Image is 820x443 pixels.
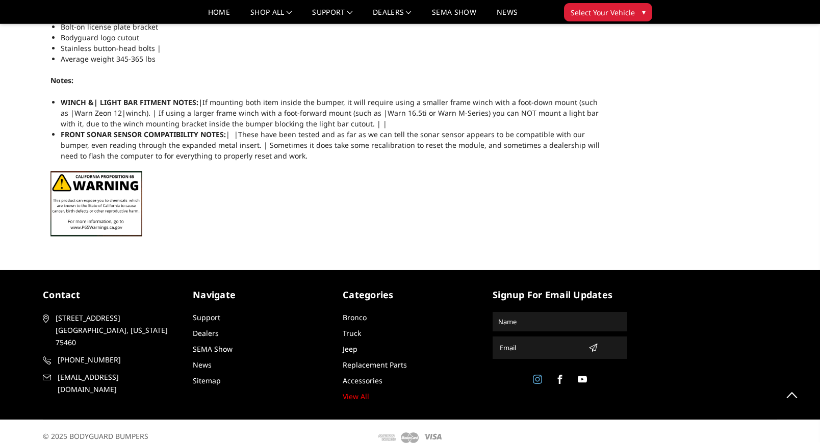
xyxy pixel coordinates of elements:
[571,7,635,18] span: Select Your Vehicle
[343,392,369,401] a: View All
[43,371,177,396] a: [EMAIL_ADDRESS][DOMAIN_NAME]
[493,288,627,302] h5: signup for email updates
[343,312,367,322] a: Bronco
[343,328,361,338] a: Truck
[193,328,219,338] a: Dealers
[56,312,174,349] span: [STREET_ADDRESS] [GEOGRAPHIC_DATA], [US_STATE] 75460
[432,9,476,23] a: SEMA Show
[250,9,292,23] a: shop all
[343,344,357,354] a: Jeep
[58,371,176,396] span: [EMAIL_ADDRESS][DOMAIN_NAME]
[61,97,202,107] strong: |
[373,9,412,23] a: Dealers
[494,314,626,330] input: Name
[208,9,230,23] a: Home
[61,54,156,64] span: Average weight 345-365 lbs
[61,129,226,139] strong: FRONT SONAR SENSOR COMPATIBILITY NOTES:
[193,376,221,385] a: Sitemap
[343,376,382,385] a: Accessories
[61,97,599,128] span: If mounting both item inside the bumper, it will require using a smaller frame winch with a foot-...
[564,3,652,21] button: Select Your Vehicle
[61,22,158,32] span: Bolt-on license plate bracket
[61,129,600,161] span: | |These have been tested and as far as we can tell the sonar sensor appears to be compatible wit...
[61,43,161,53] span: Stainless button-head bolts |
[58,354,176,366] span: [PHONE_NUMBER]
[50,75,73,85] strong: Notes:
[642,7,646,17] span: ▾
[43,431,148,441] span: © 2025 BODYGUARD BUMPERS
[343,288,477,302] h5: Categories
[43,288,177,302] h5: contact
[193,344,233,354] a: SEMA Show
[779,382,805,407] a: Click to Top
[193,312,220,322] a: Support
[193,288,327,302] h5: Navigate
[388,108,489,118] a: Warn 16.5ti or Warn M-Series
[496,340,584,356] input: Email
[193,360,212,370] a: News
[497,9,518,23] a: News
[61,97,198,107] span: WINCH &| LIGHT BAR FITMENT NOTES:
[312,9,352,23] a: Support
[43,354,177,366] a: [PHONE_NUMBER]
[74,108,122,118] a: Warn Zeon 12
[61,33,139,42] span: Bodyguard logo cutout
[343,360,407,370] a: Replacement Parts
